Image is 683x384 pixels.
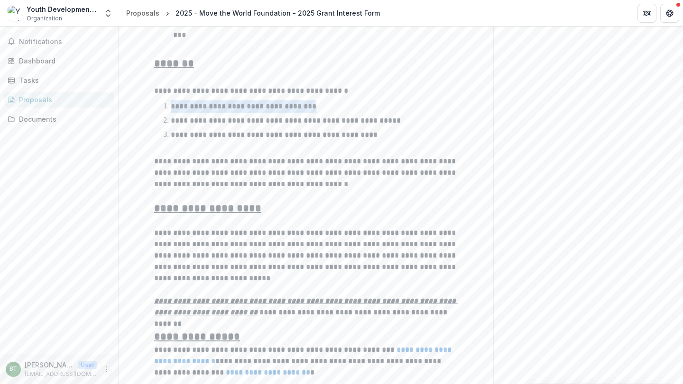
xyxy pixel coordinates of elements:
button: More [101,364,112,375]
div: Dashboard [19,56,107,66]
span: Organization [27,14,62,23]
a: Proposals [122,6,163,20]
a: Documents [4,111,114,127]
div: Proposals [126,8,159,18]
p: [PERSON_NAME] [25,360,74,370]
button: Notifications [4,34,114,49]
div: 2025 - Move the World Foundation - 2025 Grant Interest Form [175,8,380,18]
button: Get Help [660,4,679,23]
button: Open entity switcher [102,4,115,23]
span: Notifications [19,38,111,46]
a: Proposals [4,92,114,107]
div: Tasks [19,75,107,85]
p: [EMAIL_ADDRESS][DOMAIN_NAME] [25,370,97,378]
a: Tasks [4,72,114,88]
div: Proposals [19,95,107,105]
nav: breadcrumb [122,6,384,20]
p: User [78,361,97,369]
div: Barrie Tysko [9,366,17,372]
img: Youth Development Organization Inc [8,6,23,21]
div: Documents [19,114,107,124]
a: Dashboard [4,53,114,69]
button: Partners [637,4,656,23]
div: Youth Development Organization Inc [27,4,98,14]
